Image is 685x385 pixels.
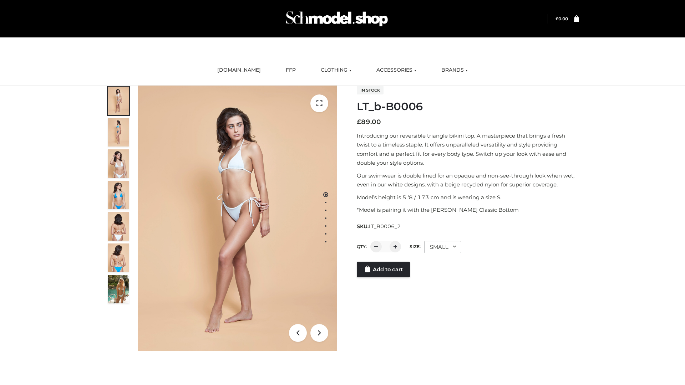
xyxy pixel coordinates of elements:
[108,275,129,303] img: Arieltop_CloudNine_AzureSky2.jpg
[410,244,421,249] label: Size:
[371,62,422,78] a: ACCESSORIES
[555,16,568,21] bdi: 0.00
[108,87,129,115] img: ArielClassicBikiniTop_CloudNine_AzureSky_OW114ECO_1-scaled.jpg
[357,118,381,126] bdi: 89.00
[357,222,401,231] span: SKU:
[280,62,301,78] a: FFP
[108,243,129,272] img: ArielClassicBikiniTop_CloudNine_AzureSky_OW114ECO_8-scaled.jpg
[108,181,129,209] img: ArielClassicBikiniTop_CloudNine_AzureSky_OW114ECO_4-scaled.jpg
[357,171,579,189] p: Our swimwear is double lined for an opaque and non-see-through look when wet, even in our white d...
[138,86,337,351] img: LT_b-B0006
[357,86,384,94] span: In stock
[108,149,129,178] img: ArielClassicBikiniTop_CloudNine_AzureSky_OW114ECO_3-scaled.jpg
[357,118,361,126] span: £
[369,223,401,230] span: LT_B0006_2
[315,62,357,78] a: CLOTHING
[357,193,579,202] p: Model’s height is 5 ‘8 / 173 cm and is wearing a size S.
[436,62,473,78] a: BRANDS
[357,205,579,215] p: *Model is pairing it with the [PERSON_NAME] Classic Bottom
[424,241,461,253] div: SMALL
[108,212,129,241] img: ArielClassicBikiniTop_CloudNine_AzureSky_OW114ECO_7-scaled.jpg
[283,5,390,33] img: Schmodel Admin 964
[108,118,129,147] img: ArielClassicBikiniTop_CloudNine_AzureSky_OW114ECO_2-scaled.jpg
[555,16,558,21] span: £
[555,16,568,21] a: £0.00
[357,262,410,277] a: Add to cart
[357,100,579,113] h1: LT_b-B0006
[357,131,579,168] p: Introducing our reversible triangle bikini top. A masterpiece that brings a fresh twist to a time...
[357,244,367,249] label: QTY:
[212,62,266,78] a: [DOMAIN_NAME]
